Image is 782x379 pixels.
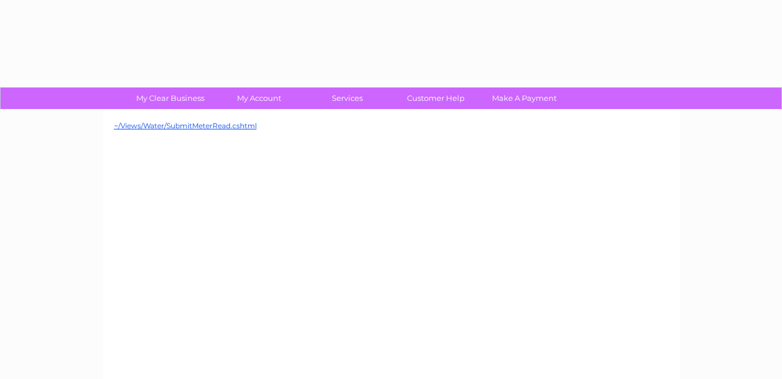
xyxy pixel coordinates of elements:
a: Services [299,87,395,109]
a: My Clear Business [122,87,218,109]
a: Make A Payment [476,87,572,109]
a: ~/Views/Water/SubmitMeterRead.cshtml [114,121,257,130]
a: Customer Help [388,87,484,109]
a: My Account [211,87,307,109]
